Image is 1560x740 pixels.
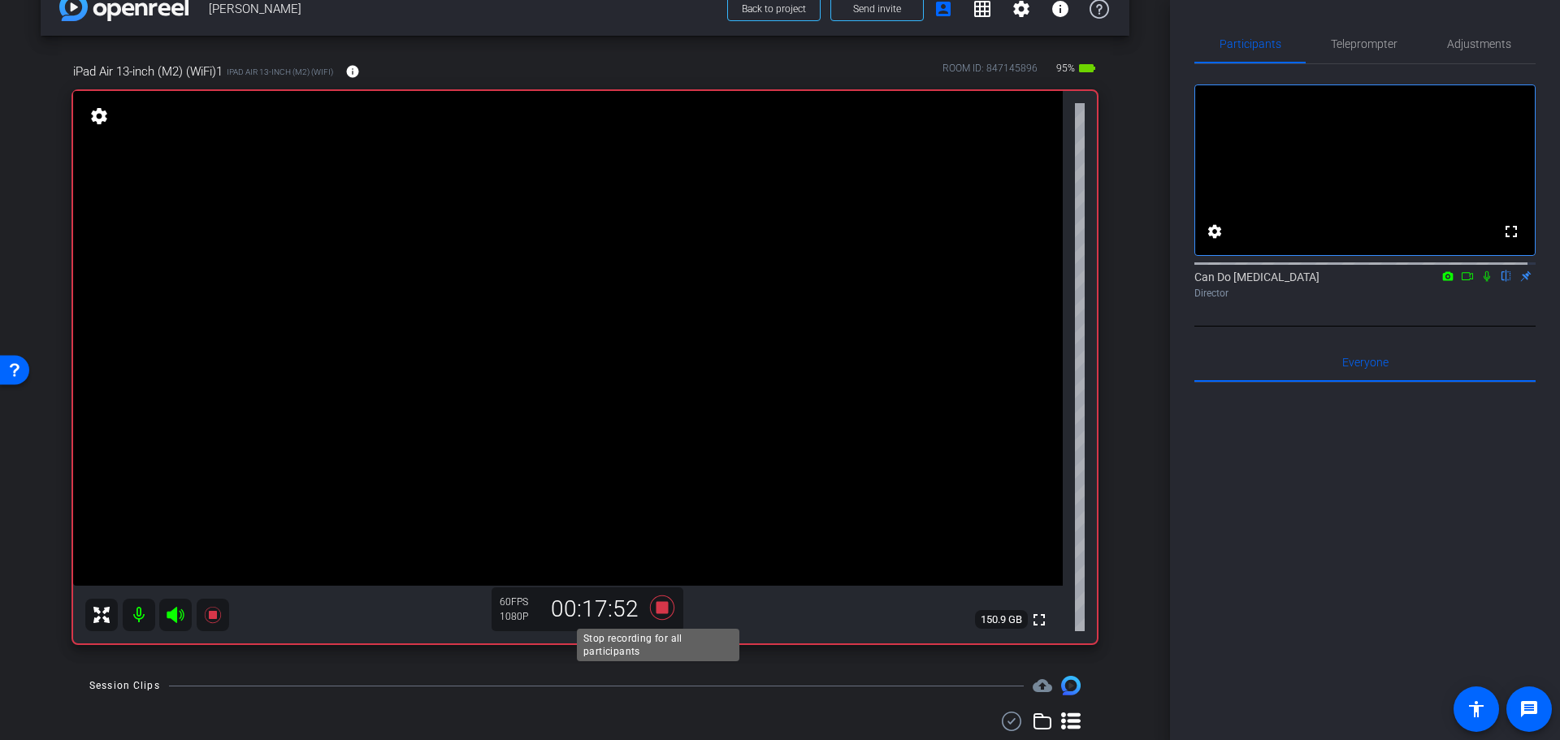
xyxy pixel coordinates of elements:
[742,3,806,15] span: Back to project
[345,64,360,79] mat-icon: info
[1061,676,1081,695] img: Session clips
[1029,610,1049,630] mat-icon: fullscreen
[73,63,223,80] span: iPad Air 13-inch (M2) (WiFi)1
[1467,699,1486,719] mat-icon: accessibility
[1501,222,1521,241] mat-icon: fullscreen
[89,677,160,694] div: Session Clips
[1194,286,1536,301] div: Director
[500,595,540,608] div: 60
[500,610,540,623] div: 1080P
[540,595,649,623] div: 00:17:52
[1054,55,1077,81] span: 95%
[511,596,528,608] span: FPS
[942,61,1038,84] div: ROOM ID: 847145896
[577,629,739,661] div: Stop recording for all participants
[1447,38,1511,50] span: Adjustments
[1194,269,1536,301] div: Can Do [MEDICAL_DATA]
[1519,699,1539,719] mat-icon: message
[227,66,333,78] span: iPad Air 13-inch (M2) (WiFi)
[1342,357,1389,368] span: Everyone
[1033,676,1052,695] span: Destinations for your clips
[1220,38,1281,50] span: Participants
[1033,676,1052,695] mat-icon: cloud_upload
[1205,222,1224,241] mat-icon: settings
[1077,58,1097,78] mat-icon: battery_std
[1331,38,1397,50] span: Teleprompter
[975,610,1028,630] span: 150.9 GB
[853,2,901,15] span: Send invite
[88,106,110,126] mat-icon: settings
[1497,268,1516,283] mat-icon: flip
